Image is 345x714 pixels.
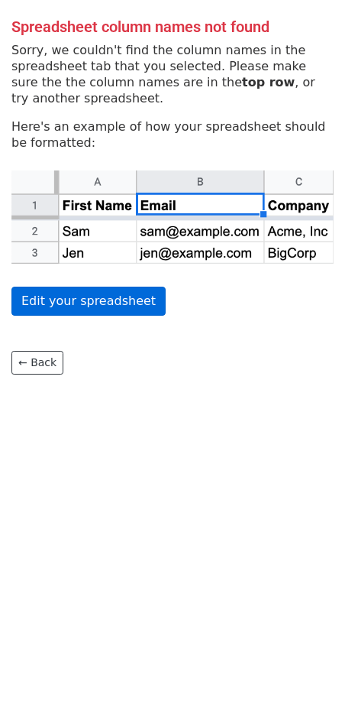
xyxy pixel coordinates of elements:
a: ← Back [11,351,63,375]
iframe: Chat Widget [269,641,345,714]
img: google_sheets_email_column-fe0440d1484b1afe603fdd0efe349d91248b687ca341fa437c667602712cb9b1.png [11,170,334,265]
strong: top row [242,75,295,89]
p: Sorry, we couldn't find the column names in the spreadsheet tab that you selected. Please make su... [11,42,334,106]
p: Here's an example of how your spreadsheet should be formatted: [11,118,334,151]
h4: Spreadsheet column names not found [11,18,334,36]
a: Edit your spreadsheet [11,287,166,316]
